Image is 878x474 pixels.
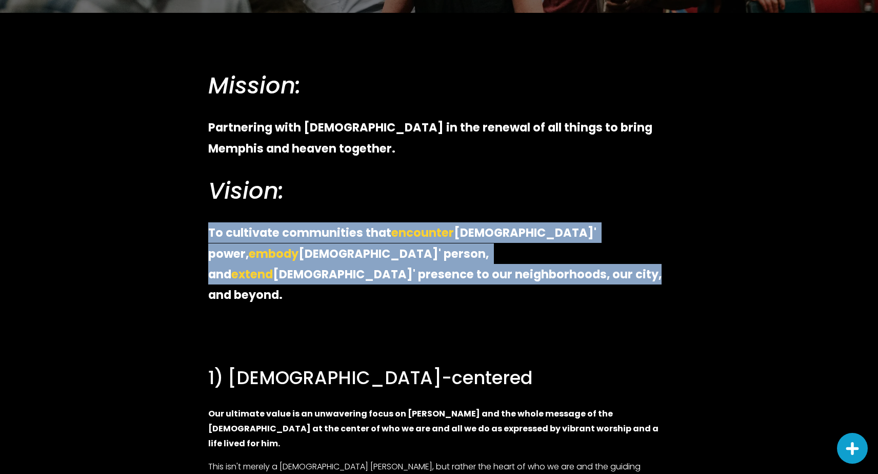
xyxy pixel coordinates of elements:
[249,245,298,262] strong: embody
[208,119,655,156] strong: Partnering with [DEMOGRAPHIC_DATA] in the renewal of all things to bring Memphis and heaven toget...
[231,266,273,282] strong: extend
[208,266,664,303] strong: [DEMOGRAPHIC_DATA]' presence to our neighborhoods, our city, and beyond.
[208,175,284,207] em: Vision:
[208,408,660,449] strong: Our ultimate value is an unwavering focus on [PERSON_NAME] and the whole message of the [DEMOGRAP...
[208,366,670,390] h3: 1) [DEMOGRAPHIC_DATA]-centered
[208,69,301,102] em: Mission:
[208,224,599,261] strong: [DEMOGRAPHIC_DATA]' power,
[208,245,491,282] strong: [DEMOGRAPHIC_DATA]' person, and
[391,224,454,241] strong: encounter
[208,224,391,241] strong: To cultivate communities that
